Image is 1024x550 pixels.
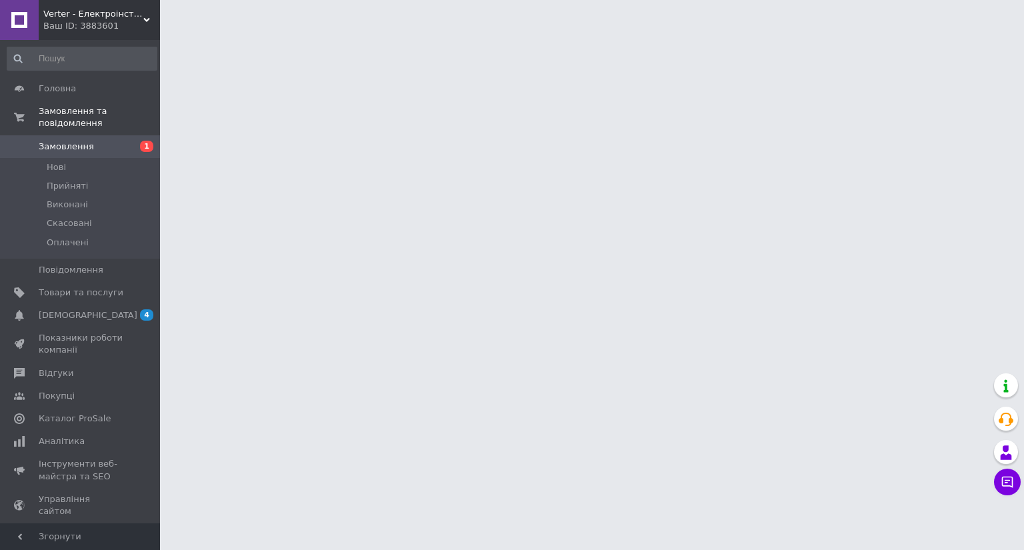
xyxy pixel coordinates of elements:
[39,332,123,356] span: Показники роботи компанії
[39,264,103,276] span: Повідомлення
[47,199,88,211] span: Виконані
[140,141,153,152] span: 1
[47,180,88,192] span: Прийняті
[39,390,75,402] span: Покупці
[39,435,85,447] span: Аналітика
[43,20,160,32] div: Ваш ID: 3883601
[39,83,76,95] span: Головна
[47,237,89,249] span: Оплачені
[39,287,123,299] span: Товари та послуги
[7,47,157,71] input: Пошук
[47,217,92,229] span: Скасовані
[39,309,137,321] span: [DEMOGRAPHIC_DATA]
[994,469,1021,495] button: Чат з покупцем
[39,105,160,129] span: Замовлення та повідомлення
[39,458,123,482] span: Інструменти веб-майстра та SEO
[39,413,111,425] span: Каталог ProSale
[47,161,66,173] span: Нові
[39,493,123,517] span: Управління сайтом
[39,141,94,153] span: Замовлення
[39,367,73,379] span: Відгуки
[43,8,143,20] span: Verter - Електроінструменти та витратні матеріали
[140,309,153,321] span: 4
